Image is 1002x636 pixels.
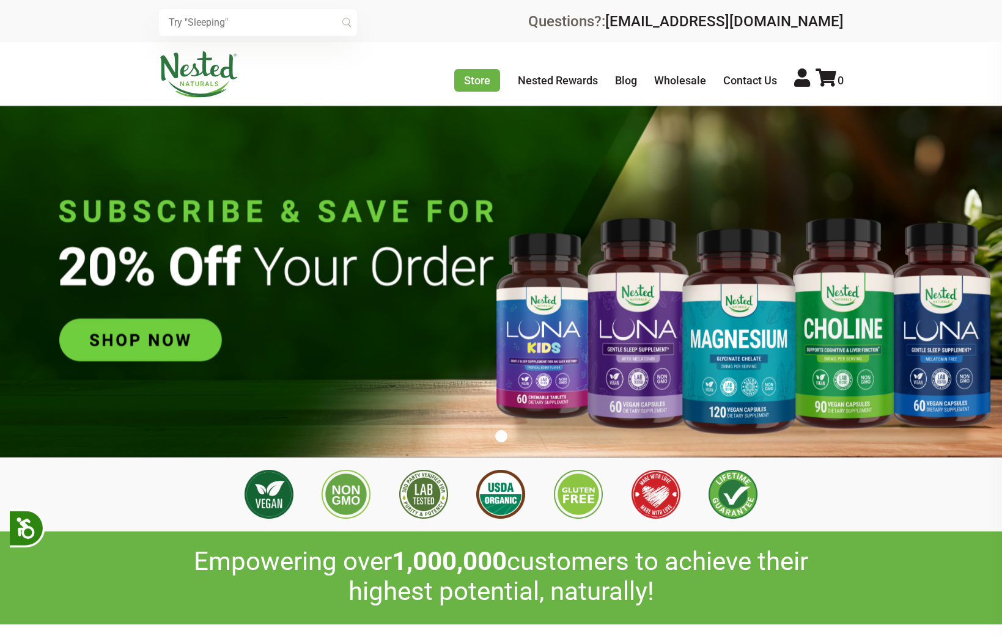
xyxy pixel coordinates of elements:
a: Store [454,69,500,92]
button: 1 of 1 [495,430,507,442]
a: Blog [615,74,637,87]
img: Nested Naturals [159,51,238,98]
img: Non GMO [322,470,370,519]
img: Lifetime Guarantee [709,470,757,519]
img: Made with Love [632,470,680,519]
div: Questions?: [528,14,844,29]
h2: Empowering over customers to achieve their highest potential, naturally! [159,547,844,606]
img: 3rd Party Lab Tested [399,470,448,519]
span: 0 [838,74,844,87]
img: Vegan [245,470,293,519]
a: Contact Us [723,74,777,87]
span: 1,000,000 [392,546,507,576]
a: [EMAIL_ADDRESS][DOMAIN_NAME] [605,13,844,30]
a: Wholesale [654,74,706,87]
input: Try "Sleeping" [159,9,357,36]
a: Nested Rewards [518,74,598,87]
img: USDA Organic [476,470,525,519]
a: 0 [816,74,844,87]
img: Gluten Free [554,470,603,519]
